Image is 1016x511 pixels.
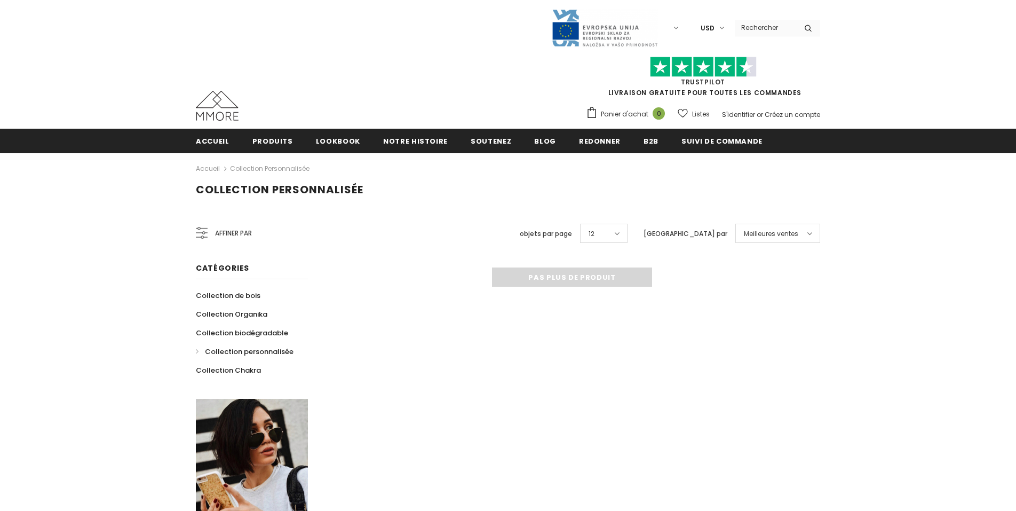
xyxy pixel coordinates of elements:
input: Search Site [735,20,796,35]
span: Produits [252,136,293,146]
span: B2B [644,136,658,146]
span: Affiner par [215,227,252,239]
span: or [757,110,763,119]
img: Faites confiance aux étoiles pilotes [650,57,757,77]
a: Créez un compte [765,110,820,119]
a: Suivi de commande [681,129,763,153]
a: Listes [678,105,710,123]
span: Redonner [579,136,621,146]
span: Catégories [196,263,249,273]
span: Collection biodégradable [196,328,288,338]
a: Blog [534,129,556,153]
a: Panier d'achat 0 [586,106,670,122]
span: Accueil [196,136,229,146]
span: Collection personnalisée [205,347,293,357]
span: Collection personnalisée [196,182,363,197]
span: Panier d'achat [601,109,648,120]
span: 12 [589,229,594,239]
span: Collection Organika [196,309,267,319]
label: objets par page [520,229,572,239]
img: Javni Razpis [551,9,658,48]
a: Collection de bois [196,286,260,305]
span: Blog [534,136,556,146]
a: Collection personnalisée [196,342,293,361]
span: Suivi de commande [681,136,763,146]
a: soutenez [471,129,511,153]
span: Listes [692,109,710,120]
a: Accueil [196,162,220,175]
a: Collection biodégradable [196,324,288,342]
span: 0 [653,107,665,120]
span: LIVRAISON GRATUITE POUR TOUTES LES COMMANDES [586,61,820,97]
a: Collection personnalisée [230,164,309,173]
span: Meilleures ventes [744,229,798,239]
img: Cas MMORE [196,91,239,121]
a: Redonner [579,129,621,153]
a: Collection Chakra [196,361,261,380]
label: [GEOGRAPHIC_DATA] par [644,229,727,239]
span: Collection de bois [196,290,260,301]
a: Collection Organika [196,305,267,324]
a: Javni Razpis [551,23,658,32]
a: TrustPilot [681,77,725,87]
span: Lookbook [316,136,360,146]
a: S'identifier [722,110,755,119]
a: Notre histoire [383,129,448,153]
a: B2B [644,129,658,153]
span: Notre histoire [383,136,448,146]
a: Produits [252,129,293,153]
a: Accueil [196,129,229,153]
span: Collection Chakra [196,365,261,375]
span: soutenez [471,136,511,146]
span: USD [701,23,715,34]
a: Lookbook [316,129,360,153]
